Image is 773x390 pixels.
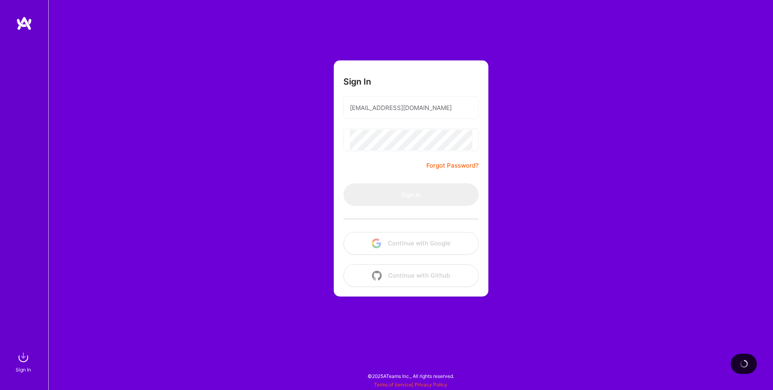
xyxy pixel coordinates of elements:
[350,97,472,118] input: Email...
[17,349,31,374] a: sign inSign In
[372,239,381,248] img: icon
[48,366,773,386] div: © 2025 ATeams Inc., All rights reserved.
[426,161,479,170] a: Forgot Password?
[15,349,31,365] img: sign in
[343,232,479,255] button: Continue with Google
[374,382,447,388] span: |
[372,271,382,280] img: icon
[739,359,749,369] img: loading
[16,365,31,374] div: Sign In
[343,183,479,206] button: Sign In
[415,382,447,388] a: Privacy Policy
[16,16,32,31] img: logo
[343,77,371,87] h3: Sign In
[374,382,412,388] a: Terms of Service
[343,264,479,287] button: Continue with Github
